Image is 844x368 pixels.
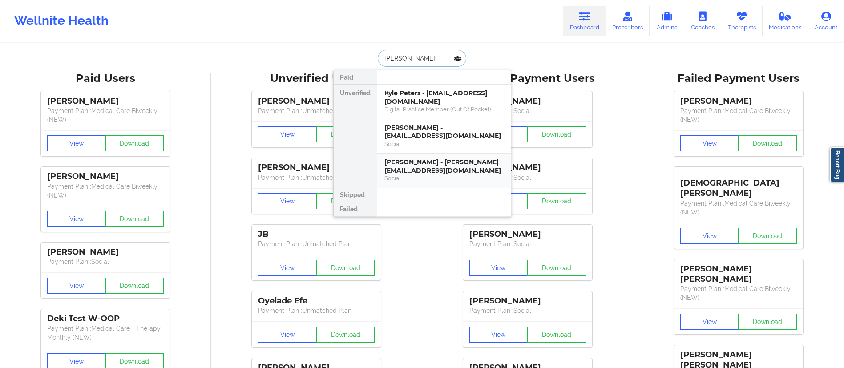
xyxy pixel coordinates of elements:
[47,106,164,124] p: Payment Plan : Medical Care Biweekly (NEW)
[680,135,739,151] button: View
[47,247,164,257] div: [PERSON_NAME]
[217,72,416,85] div: Unverified Users
[384,140,504,148] div: Social
[105,135,164,151] button: Download
[334,70,377,85] div: Paid
[527,260,586,276] button: Download
[469,96,586,106] div: [PERSON_NAME]
[680,106,797,124] p: Payment Plan : Medical Care Biweekly (NEW)
[47,171,164,182] div: [PERSON_NAME]
[334,188,377,202] div: Skipped
[47,96,164,106] div: [PERSON_NAME]
[808,6,844,36] a: Account
[680,199,797,217] p: Payment Plan : Medical Care Biweekly (NEW)
[316,193,375,209] button: Download
[47,314,164,324] div: Deki Test W-OOP
[258,229,375,239] div: JB
[47,324,164,342] p: Payment Plan : Medical Care + Therapy Monthly (NEW)
[316,327,375,343] button: Download
[428,72,627,85] div: Skipped Payment Users
[258,106,375,115] p: Payment Plan : Unmatched Plan
[469,106,586,115] p: Payment Plan : Social
[258,193,317,209] button: View
[639,72,838,85] div: Failed Payment Users
[469,327,528,343] button: View
[47,211,106,227] button: View
[680,284,797,302] p: Payment Plan : Medical Care Biweekly (NEW)
[469,296,586,306] div: [PERSON_NAME]
[650,6,684,36] a: Admins
[105,278,164,294] button: Download
[384,174,504,182] div: Social
[384,158,504,174] div: [PERSON_NAME] - [PERSON_NAME][EMAIL_ADDRESS][DOMAIN_NAME]
[680,264,797,284] div: [PERSON_NAME] [PERSON_NAME]
[684,6,721,36] a: Coaches
[258,126,317,142] button: View
[258,260,317,276] button: View
[680,96,797,106] div: [PERSON_NAME]
[830,147,844,182] a: Report Bug
[469,260,528,276] button: View
[105,211,164,227] button: Download
[680,171,797,198] div: [DEMOGRAPHIC_DATA][PERSON_NAME]
[258,162,375,173] div: [PERSON_NAME]
[384,105,504,113] div: Digital Practice Member (Out Of Pocket)
[469,173,586,182] p: Payment Plan : Social
[384,124,504,140] div: [PERSON_NAME] - [EMAIL_ADDRESS][DOMAIN_NAME]
[258,173,375,182] p: Payment Plan : Unmatched Plan
[47,278,106,294] button: View
[527,193,586,209] button: Download
[258,306,375,315] p: Payment Plan : Unmatched Plan
[738,135,797,151] button: Download
[6,72,205,85] div: Paid Users
[47,135,106,151] button: View
[47,182,164,200] p: Payment Plan : Medical Care Biweekly (NEW)
[527,126,586,142] button: Download
[334,202,377,217] div: Failed
[763,6,808,36] a: Medications
[606,6,650,36] a: Prescribers
[258,296,375,306] div: Oyelade Efe
[721,6,763,36] a: Therapists
[258,96,375,106] div: [PERSON_NAME]
[258,327,317,343] button: View
[680,314,739,330] button: View
[334,85,377,188] div: Unverified
[738,228,797,244] button: Download
[316,126,375,142] button: Download
[738,314,797,330] button: Download
[469,229,586,239] div: [PERSON_NAME]
[469,306,586,315] p: Payment Plan : Social
[316,260,375,276] button: Download
[469,162,586,173] div: [PERSON_NAME]
[527,327,586,343] button: Download
[47,257,164,266] p: Payment Plan : Social
[384,89,504,105] div: Kyle Peters - [EMAIL_ADDRESS][DOMAIN_NAME]
[563,6,606,36] a: Dashboard
[680,228,739,244] button: View
[258,239,375,248] p: Payment Plan : Unmatched Plan
[469,239,586,248] p: Payment Plan : Social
